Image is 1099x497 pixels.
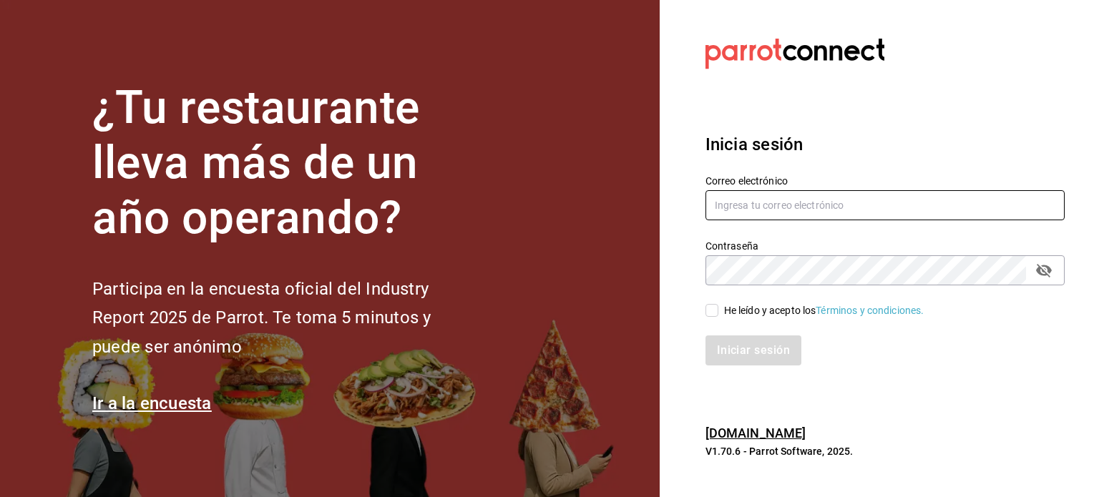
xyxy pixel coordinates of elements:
input: Ingresa tu correo electrónico [705,190,1065,220]
a: Términos y condiciones. [816,305,924,316]
button: passwordField [1032,258,1056,282]
label: Correo electrónico [705,176,1065,186]
p: V1.70.6 - Parrot Software, 2025. [705,444,1065,458]
label: Contraseña [705,241,1065,251]
h2: Participa en la encuesta oficial del Industry Report 2025 de Parrot. Te toma 5 minutos y puede se... [92,275,479,362]
h1: ¿Tu restaurante lleva más de un año operando? [92,81,479,245]
h3: Inicia sesión [705,132,1065,157]
div: He leído y acepto los [724,303,924,318]
a: [DOMAIN_NAME] [705,425,806,441]
a: Ir a la encuesta [92,393,212,413]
